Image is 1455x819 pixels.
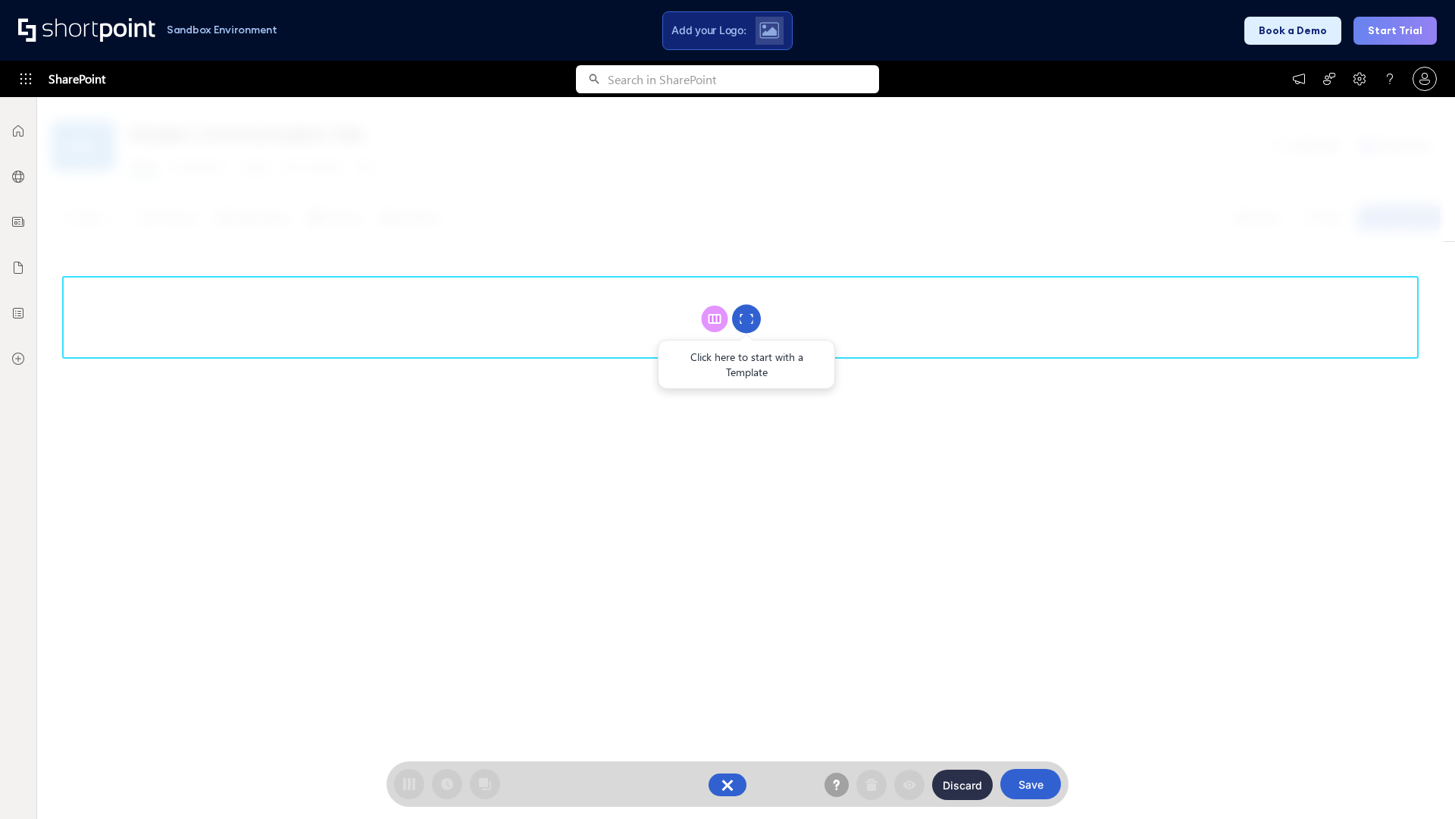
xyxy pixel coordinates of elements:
[1379,746,1455,819] iframe: Chat Widget
[48,61,105,97] span: SharePoint
[167,26,277,34] h1: Sandbox Environment
[671,24,746,37] span: Add your Logo:
[759,22,779,39] img: Upload logo
[932,770,993,800] button: Discard
[1000,769,1061,799] button: Save
[1244,17,1341,45] button: Book a Demo
[1353,17,1437,45] button: Start Trial
[608,65,879,93] input: Search in SharePoint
